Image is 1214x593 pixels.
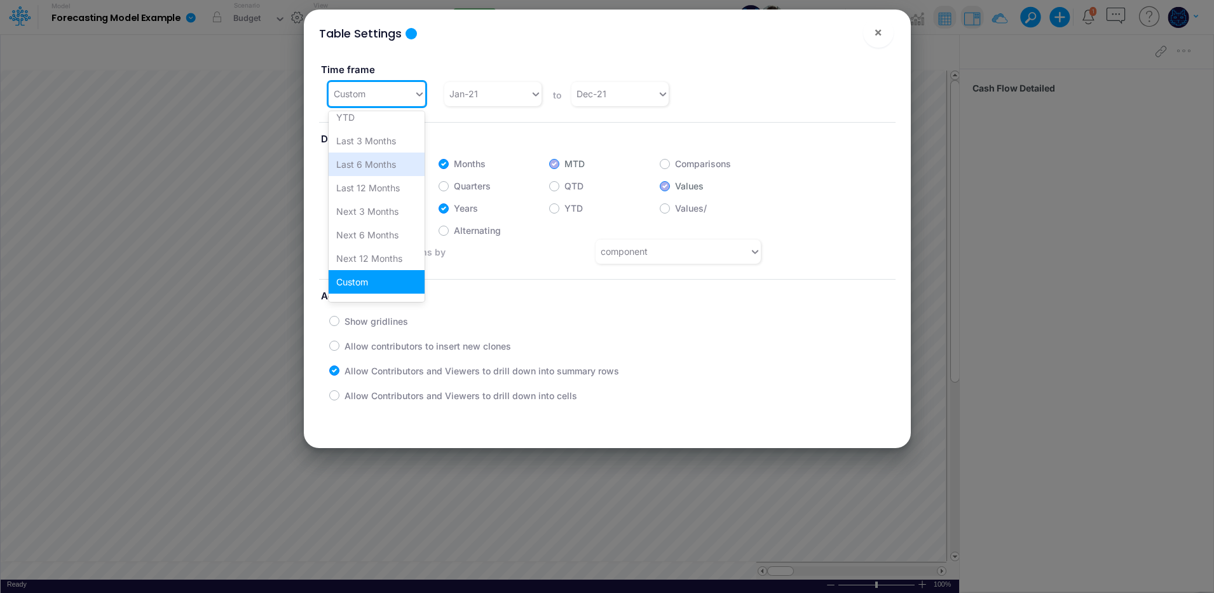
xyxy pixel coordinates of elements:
label: Allow Contributors and Viewers to drill down into summary rows [344,364,619,378]
label: Alternating [454,224,501,237]
div: Custom [334,87,365,100]
label: Allow Contributors and Viewers to drill down into cells [344,389,577,402]
label: to [551,88,562,102]
div: Next 12 Months [329,247,425,270]
div: Custom [329,270,425,294]
label: Time frame [319,58,598,82]
div: Last 3 Months [329,129,425,153]
div: Next 6 Months [329,223,425,247]
label: Values/ [675,201,707,215]
div: component [601,245,648,258]
label: YTD [564,201,583,215]
div: Table Settings [319,25,402,42]
label: Advanced options [319,285,896,308]
div: Next 3 Months [329,200,425,223]
label: QTD [564,179,583,193]
span: × [874,24,882,39]
label: Months [454,157,486,170]
label: Values [675,179,704,193]
div: YTD [329,106,425,129]
label: MTD [564,157,585,170]
div: Jan-21 [449,87,478,100]
label: Show gridlines [344,315,408,328]
label: Display columns [319,128,896,151]
div: Tooltip anchor [406,28,417,39]
div: Last 6 Months [329,153,425,176]
label: Years [454,201,478,215]
label: Comparisons [675,157,731,170]
div: Last 12 Months [329,176,425,200]
label: Quarters [454,179,491,193]
div: All periods [329,294,425,317]
button: Close [863,17,894,48]
label: Allow contributors to insert new clones [344,339,511,353]
div: Dec-21 [576,87,606,100]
